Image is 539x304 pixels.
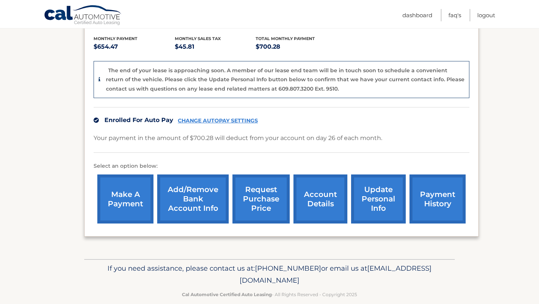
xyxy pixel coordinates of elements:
span: Enrolled For Auto Pay [104,116,173,124]
a: make a payment [97,174,153,224]
a: payment history [409,174,466,224]
p: - All Rights Reserved - Copyright 2025 [89,291,450,298]
p: If you need assistance, please contact us at: or email us at [89,262,450,286]
a: update personal info [351,174,406,224]
p: $45.81 [175,42,256,52]
span: Monthly Payment [94,36,137,41]
p: $654.47 [94,42,175,52]
p: The end of your lease is approaching soon. A member of our lease end team will be in touch soon t... [106,67,465,92]
span: Total Monthly Payment [256,36,315,41]
a: CHANGE AUTOPAY SETTINGS [178,118,258,124]
span: Monthly sales Tax [175,36,221,41]
a: FAQ's [448,9,461,21]
span: [PHONE_NUMBER] [255,264,321,273]
a: Dashboard [402,9,432,21]
p: Select an option below: [94,162,469,171]
a: account details [293,174,347,224]
span: [EMAIL_ADDRESS][DOMAIN_NAME] [240,264,432,285]
p: $700.28 [256,42,337,52]
a: Cal Automotive [44,5,122,27]
img: check.svg [94,118,99,123]
strong: Cal Automotive Certified Auto Leasing [182,292,272,297]
p: Your payment in the amount of $700.28 will deduct from your account on day 26 of each month. [94,133,382,143]
a: Logout [477,9,495,21]
a: Add/Remove bank account info [157,174,229,224]
a: request purchase price [232,174,290,224]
